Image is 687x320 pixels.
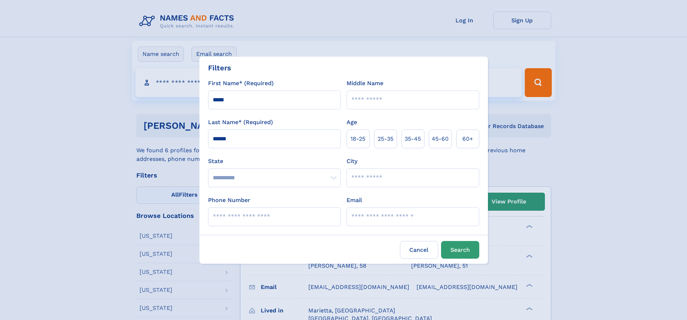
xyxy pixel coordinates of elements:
label: Last Name* (Required) [208,118,273,127]
label: Cancel [400,241,438,259]
label: Phone Number [208,196,250,205]
span: 45‑60 [432,135,449,143]
label: Email [347,196,362,205]
label: State [208,157,341,166]
label: Age [347,118,357,127]
label: First Name* (Required) [208,79,274,88]
span: 60+ [462,135,473,143]
label: City [347,157,357,166]
span: 25‑35 [378,135,393,143]
div: Filters [208,62,231,73]
button: Search [441,241,479,259]
span: 35‑45 [405,135,421,143]
span: 18‑25 [351,135,365,143]
label: Middle Name [347,79,383,88]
